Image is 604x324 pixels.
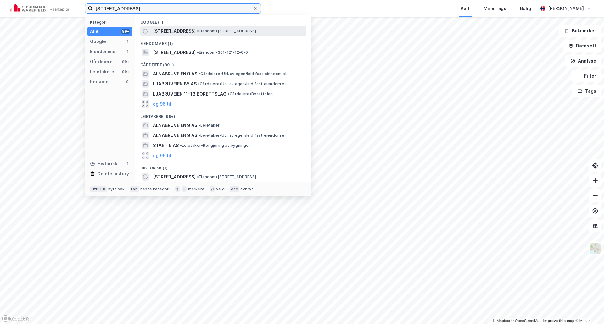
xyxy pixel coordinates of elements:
[461,5,470,12] div: Kart
[125,161,130,166] div: 1
[10,4,70,13] img: cushman-wakefield-realkapital-logo.202ea83816669bd177139c58696a8fa1.svg
[198,81,200,86] span: •
[153,100,171,108] button: og 96 til
[135,161,311,172] div: Historikk (1)
[563,40,601,52] button: Datasett
[197,50,248,55] span: Eiendom • 301-121-12-0-0
[197,174,199,179] span: •
[90,28,98,35] div: Alle
[199,133,287,138] span: Leietaker • Utl. av egen/leid fast eiendom el.
[153,173,196,181] span: [STREET_ADDRESS]
[90,186,107,192] div: Ctrl + k
[153,152,171,159] button: og 96 til
[493,319,510,323] a: Mapbox
[240,187,253,192] div: avbryt
[228,91,273,96] span: Gårdeiere • Borettslag
[98,170,129,178] div: Delete history
[199,71,200,76] span: •
[153,122,197,129] span: ALNABRUVEIEN 9 AS
[125,39,130,44] div: 1
[198,81,287,86] span: Gårdeiere • Utl. av egen/leid fast eiendom el.
[121,59,130,64] div: 99+
[121,29,130,34] div: 99+
[188,187,204,192] div: markere
[199,123,200,128] span: •
[197,29,199,33] span: •
[571,70,601,82] button: Filter
[573,294,604,324] iframe: Chat Widget
[197,50,199,55] span: •
[565,55,601,67] button: Analyse
[153,90,226,98] span: LJABRUVEIEN 11-13 BORETTSLAG
[125,79,130,84] div: 0
[90,78,110,85] div: Personer
[153,49,196,56] span: [STREET_ADDRESS]
[135,15,311,26] div: Google (1)
[140,187,170,192] div: neste kategori
[90,160,117,167] div: Historikk
[199,123,220,128] span: Leietaker
[572,85,601,97] button: Tags
[520,5,531,12] div: Bolig
[135,109,311,120] div: Leietakere (99+)
[573,294,604,324] div: Kontrollprogram for chat
[90,48,117,55] div: Eiendommer
[559,25,601,37] button: Bokmerker
[153,27,196,35] span: [STREET_ADDRESS]
[199,71,287,76] span: Gårdeiere • Utl. av egen/leid fast eiendom el.
[180,143,250,148] span: Leietaker • Rengjøring av bygninger
[121,69,130,74] div: 99+
[90,68,114,75] div: Leietakere
[135,36,311,47] div: Eiendommer (1)
[108,187,125,192] div: nytt søk
[153,80,197,88] span: LJABRUVEIEN 85 AS
[153,142,179,149] span: START 9 AS
[90,20,132,25] div: Kategori
[90,58,113,65] div: Gårdeiere
[180,143,182,148] span: •
[543,319,574,323] a: Improve this map
[548,5,584,12] div: [PERSON_NAME]
[93,4,253,13] input: Søk på adresse, matrikkel, gårdeiere, leietakere eller personer
[199,133,200,138] span: •
[197,29,256,34] span: Eiendom • [STREET_ADDRESS]
[228,91,230,96] span: •
[511,319,542,323] a: OpenStreetMap
[589,243,601,255] img: Z
[2,315,30,322] a: Mapbox homepage
[135,58,311,69] div: Gårdeiere (99+)
[230,186,239,192] div: esc
[125,49,130,54] div: 1
[130,186,139,192] div: tab
[216,187,225,192] div: velg
[484,5,506,12] div: Mine Tags
[197,174,256,179] span: Eiendom • [STREET_ADDRESS]
[153,132,197,139] span: ALNABRUVEIEN 9 AS
[153,70,197,78] span: ALNABRUVEIEN 9 AS
[90,38,106,45] div: Google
